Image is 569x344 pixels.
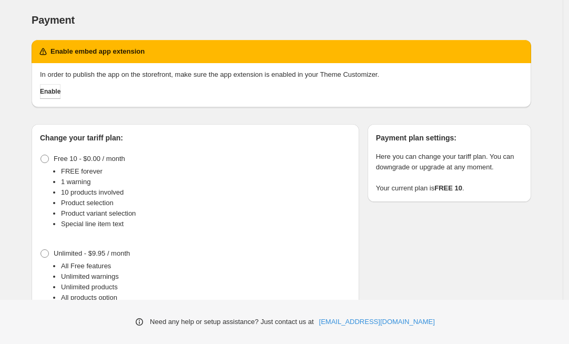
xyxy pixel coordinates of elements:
[61,187,351,198] li: 10 products involved
[376,133,523,143] h2: Payment plan settings:
[61,292,351,303] li: All products option
[61,177,351,187] li: 1 warning
[40,87,60,96] span: Enable
[54,155,125,163] span: Free 10 - $0.00 / month
[376,183,523,194] p: Your current plan is .
[40,133,351,143] h2: Change your tariff plan:
[40,69,523,80] p: In order to publish the app on the storefront, make sure the app extension is enabled in your The...
[50,46,145,57] h2: Enable embed app extension
[40,84,60,99] button: Enable
[434,184,462,192] strong: FREE 10
[61,198,351,208] li: Product selection
[61,219,351,229] li: Special line item text
[61,282,351,292] li: Unlimited products
[61,166,351,177] li: FREE forever
[319,317,435,327] a: [EMAIL_ADDRESS][DOMAIN_NAME]
[61,261,351,271] li: All Free features
[61,208,351,219] li: Product variant selection
[32,14,75,26] span: Payment
[376,151,523,173] p: Here you can change your tariff plan. You can downgrade or upgrade at any moment.
[61,271,351,282] li: Unlimited warnings
[54,249,130,257] span: Unlimited - $9.95 / month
